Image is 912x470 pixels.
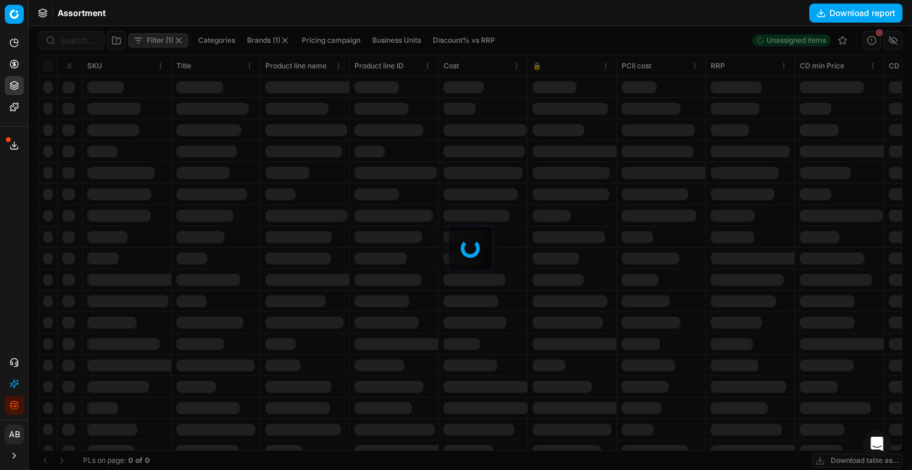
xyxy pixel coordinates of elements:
span: AB [5,425,23,443]
span: Assortment [58,7,106,19]
nav: breadcrumb [58,7,106,19]
div: Open Intercom Messenger [863,430,891,458]
button: AB [5,425,24,444]
button: Download report [809,4,902,23]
